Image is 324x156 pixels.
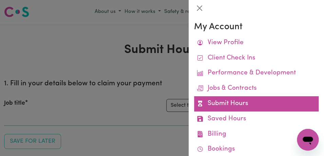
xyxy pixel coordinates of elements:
iframe: Button to launch messaging window [297,129,319,151]
a: Client Check Ins [194,51,319,66]
a: Performance & Development [194,66,319,81]
a: Saved Hours [194,111,319,127]
button: Close [194,3,205,14]
a: View Profile [194,35,319,51]
a: Billing [194,127,319,142]
h3: My Account [194,22,319,33]
a: Jobs & Contracts [194,81,319,96]
a: Submit Hours [194,96,319,111]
